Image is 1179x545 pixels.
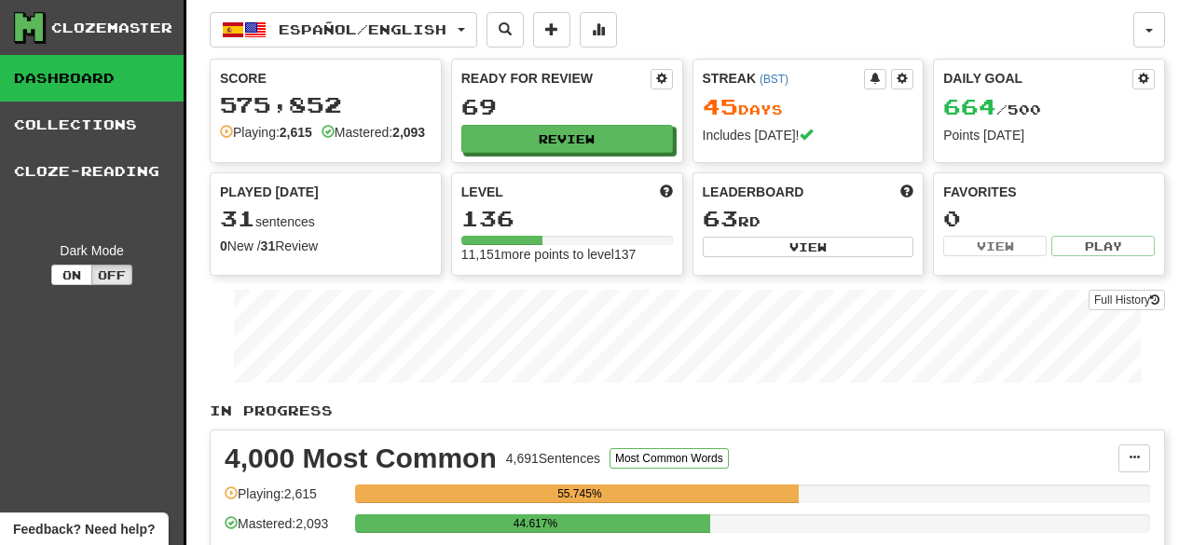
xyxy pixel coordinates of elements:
a: (BST) [760,73,788,86]
div: 4,691 Sentences [506,449,600,468]
button: Off [91,265,132,285]
span: 664 [943,93,996,119]
span: Español / English [279,21,446,37]
strong: 31 [261,238,276,253]
div: 55.745% [361,484,798,503]
span: 63 [703,205,738,231]
span: 31 [220,205,255,231]
button: Most Common Words [610,448,729,469]
div: 44.617% [361,514,709,533]
strong: 2,093 [392,125,425,140]
div: Playing: [220,123,312,142]
div: Includes [DATE]! [703,126,914,144]
button: Review [461,125,673,153]
div: Mastered: 2,093 [225,514,346,545]
div: 136 [461,207,673,230]
span: This week in points, UTC [900,183,913,201]
div: Streak [703,69,865,88]
span: Leaderboard [703,183,804,201]
div: Dark Mode [14,241,170,260]
div: Playing: 2,615 [225,484,346,515]
div: Favorites [943,183,1155,201]
button: On [51,265,92,285]
a: Full History [1089,290,1165,310]
button: View [943,236,1047,256]
span: Level [461,183,503,201]
div: Day s [703,95,914,119]
strong: 2,615 [280,125,312,140]
span: Score more points to level up [660,183,673,201]
div: New / Review [220,237,432,255]
button: Play [1051,236,1155,256]
button: Español/English [210,12,477,48]
div: rd [703,207,914,231]
button: More stats [580,12,617,48]
div: 4,000 Most Common [225,444,497,472]
div: Mastered: [322,123,425,142]
div: Clozemaster [51,19,172,37]
div: Ready for Review [461,69,651,88]
strong: 0 [220,238,227,253]
div: Daily Goal [943,69,1132,89]
div: sentences [220,207,432,231]
span: Open feedback widget [13,520,155,538]
p: In Progress [210,402,1165,420]
span: 45 [703,93,738,119]
button: View [703,237,914,257]
div: 575,852 [220,93,432,116]
span: / 500 [943,102,1041,117]
button: Search sentences [487,12,524,48]
div: Score [220,69,432,88]
span: Played [DATE] [220,183,319,201]
div: 69 [461,95,673,118]
button: Add sentence to collection [533,12,570,48]
div: 11,151 more points to level 137 [461,245,673,264]
div: 0 [943,207,1155,230]
div: Points [DATE] [943,126,1155,144]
